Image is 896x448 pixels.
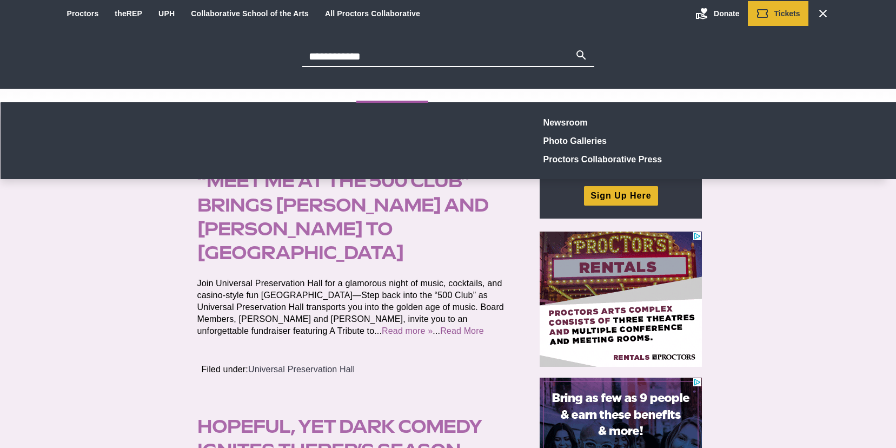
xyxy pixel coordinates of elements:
[774,9,800,18] span: Tickets
[382,326,433,335] a: Read more »
[158,9,175,18] a: UPH
[67,9,99,18] a: Proctors
[539,131,697,150] a: Photo Galleries
[440,326,484,335] a: Read More
[748,1,808,26] a: Tickets
[714,9,739,18] span: Donate
[539,150,697,168] a: Proctors Collaborative Press
[539,113,697,131] a: Newsroom
[197,170,488,263] a: “Meet Me at the 500 Club” Brings [PERSON_NAME] and [PERSON_NAME] to [GEOGRAPHIC_DATA]
[248,365,355,374] a: Universal Preservation Hall
[687,1,747,26] a: Donate
[325,9,420,18] a: All Proctors Collaborative
[191,9,309,18] a: Collaborative School of the Arts
[197,278,515,337] p: Join Universal Preservation Hall for a glamorous night of music, cocktails, and casino-style fun ...
[584,186,658,205] a: Sign Up Here
[540,232,702,367] iframe: Advertisement
[808,1,838,26] a: Search
[189,351,528,388] footer: Filed under:
[115,9,142,18] a: theREP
